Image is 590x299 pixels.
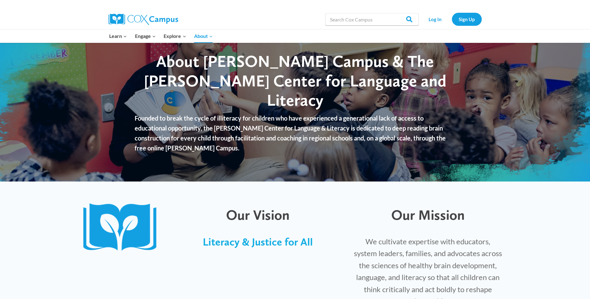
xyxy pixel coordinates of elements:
[452,13,482,25] a: Sign Up
[109,14,178,25] img: Cox Campus
[83,203,162,253] img: CoxCampus-Logo_Book only
[391,206,465,223] span: Our Mission
[105,30,131,43] button: Child menu of Learn
[160,30,190,43] button: Child menu of Explore
[203,236,313,248] span: Literacy & Justice for All
[131,30,160,43] button: Child menu of Engage
[325,13,419,25] input: Search Cox Campus
[144,51,446,110] span: About [PERSON_NAME] Campus & The [PERSON_NAME] Center for Language and Literacy
[105,30,217,43] nav: Primary Navigation
[226,206,290,223] span: Our Vision
[422,13,482,25] nav: Secondary Navigation
[422,13,449,25] a: Log In
[135,113,455,153] p: Founded to break the cycle of illiteracy for children who have experienced a generational lack of...
[190,30,217,43] button: Child menu of About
